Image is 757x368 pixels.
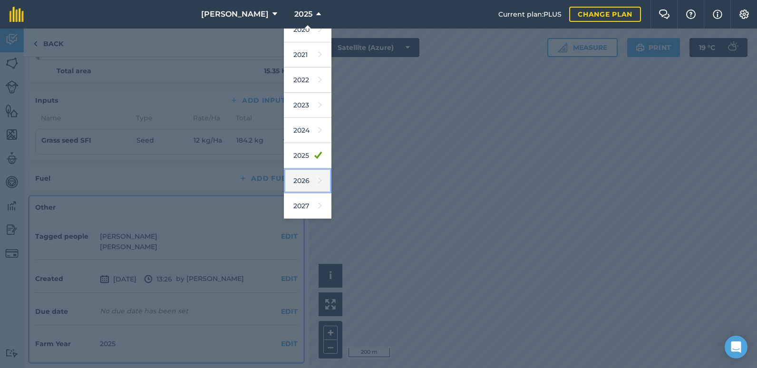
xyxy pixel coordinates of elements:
[284,168,331,194] a: 2026
[284,194,331,219] a: 2027
[725,336,747,358] div: Open Intercom Messenger
[713,9,722,20] img: svg+xml;base64,PHN2ZyB4bWxucz0iaHR0cDovL3d3dy53My5vcmcvMjAwMC9zdmciIHdpZHRoPSIxNyIgaGVpZ2h0PSIxNy...
[201,9,269,20] span: [PERSON_NAME]
[685,10,697,19] img: A question mark icon
[284,143,331,168] a: 2025
[284,17,331,42] a: 2020
[498,9,562,19] span: Current plan : PLUS
[10,7,24,22] img: fieldmargin Logo
[569,7,641,22] a: Change plan
[738,10,750,19] img: A cog icon
[284,68,331,93] a: 2022
[284,93,331,118] a: 2023
[294,9,312,20] span: 2025
[659,10,670,19] img: Two speech bubbles overlapping with the left bubble in the forefront
[284,42,331,68] a: 2021
[284,118,331,143] a: 2024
